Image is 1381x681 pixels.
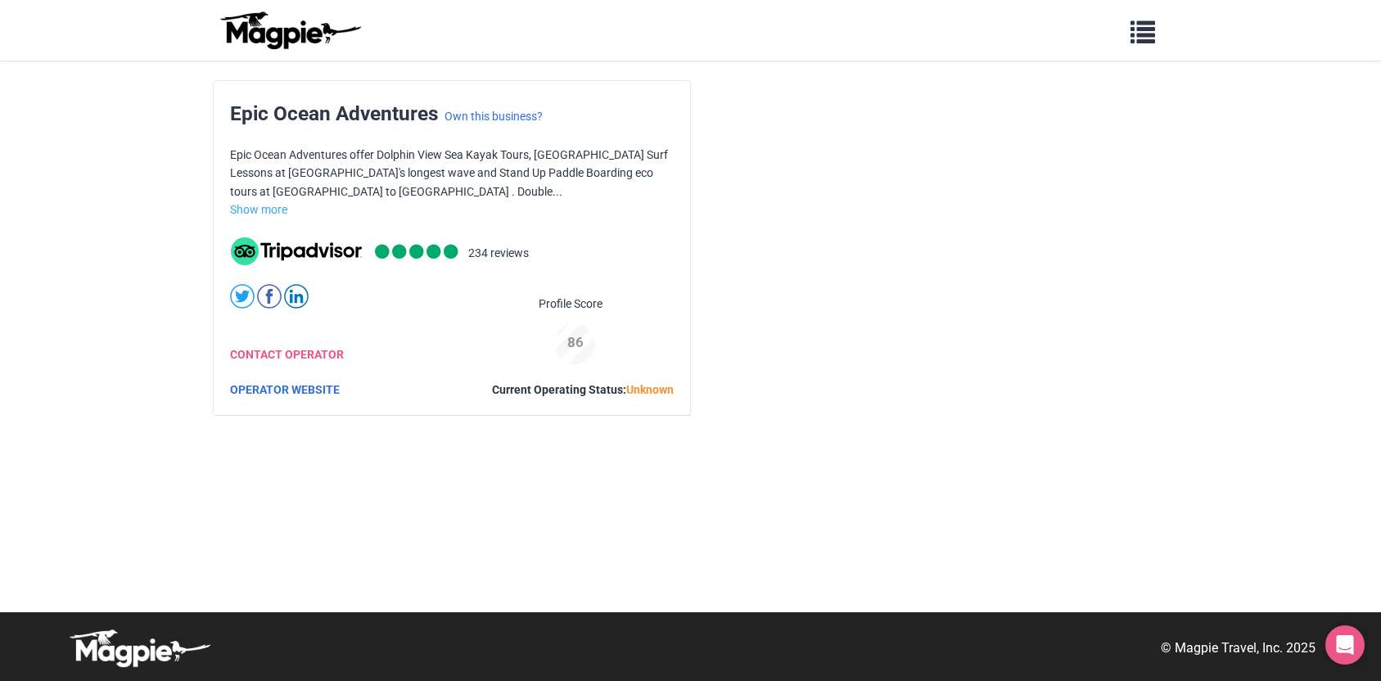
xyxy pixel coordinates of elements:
img: twitter-round-01-cd1e625a8cae957d25deef6d92bf4839.svg [230,284,255,309]
p: © Magpie Travel, Inc. 2025 [1161,638,1316,659]
a: Own this business? [445,110,543,123]
li: 234 reviews [468,244,529,265]
img: linkedin-round-01-4bc9326eb20f8e88ec4be7e8773b84b7.svg [284,284,309,309]
a: Show more [230,203,287,216]
span: Unknown [626,383,674,396]
img: tripadvisor_background-ebb97188f8c6c657a79ad20e0caa6051.svg [231,237,362,265]
img: logo-ab69f6fb50320c5b225c76a69d11143b.png [216,11,363,50]
img: facebook-round-01-50ddc191f871d4ecdbe8252d2011563a.svg [257,284,282,309]
div: 86 [548,331,603,354]
div: Current Operating Status: [492,381,674,399]
img: logo-white-d94fa1abed81b67a048b3d0f0ab5b955.png [65,629,213,668]
span: Profile Score [539,295,602,313]
p: Epic Ocean Adventures offer Dolphin View Sea Kayak Tours, [GEOGRAPHIC_DATA] Surf Lessons at [GEOG... [230,146,674,201]
a: CONTACT OPERATOR [230,348,344,361]
a: OPERATOR WEBSITE [230,383,340,396]
span: Epic Ocean Adventures [230,101,439,125]
div: Open Intercom Messenger [1325,625,1365,665]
